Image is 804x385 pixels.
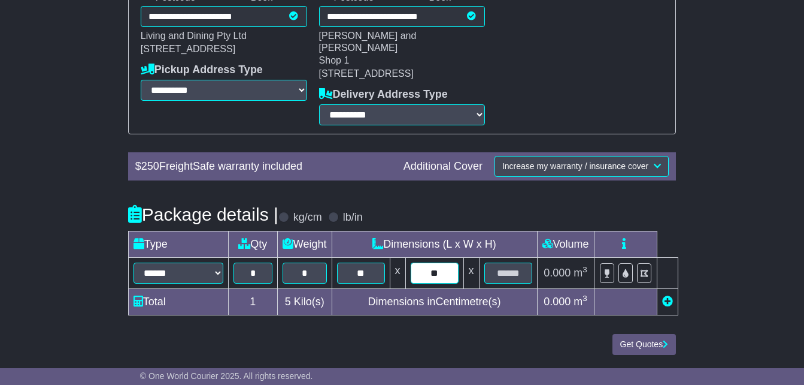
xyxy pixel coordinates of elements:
[574,296,587,308] span: m
[141,64,263,77] label: Pickup Address Type
[582,294,587,303] sup: 3
[319,68,414,79] span: [STREET_ADDRESS]
[544,296,571,308] span: 0.000
[141,31,247,41] span: Living and Dining Pty Ltd
[129,160,398,173] div: $ FreightSafe warranty included
[582,265,587,274] sup: 3
[277,231,332,257] td: Weight
[140,371,313,381] span: © One World Courier 2025. All rights reserved.
[228,231,277,257] td: Qty
[319,88,448,101] label: Delivery Address Type
[662,296,673,308] a: Add new item
[128,231,228,257] td: Type
[141,160,159,172] span: 250
[537,231,594,257] td: Volume
[228,288,277,315] td: 1
[494,156,669,177] button: Increase my warranty / insurance cover
[332,231,537,257] td: Dimensions (L x W x H)
[463,257,479,288] td: x
[128,288,228,315] td: Total
[141,44,235,54] span: [STREET_ADDRESS]
[319,55,350,65] span: Shop 1
[502,161,648,171] span: Increase my warranty / insurance cover
[277,288,332,315] td: Kilo(s)
[128,204,278,224] h4: Package details |
[293,211,322,224] label: kg/cm
[319,31,417,52] span: [PERSON_NAME] and [PERSON_NAME]
[544,267,571,279] span: 0.000
[398,160,489,173] div: Additional Cover
[343,211,363,224] label: lb/in
[285,296,291,308] span: 5
[332,288,537,315] td: Dimensions in Centimetre(s)
[612,334,676,355] button: Get Quotes
[574,267,587,279] span: m
[390,257,405,288] td: x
